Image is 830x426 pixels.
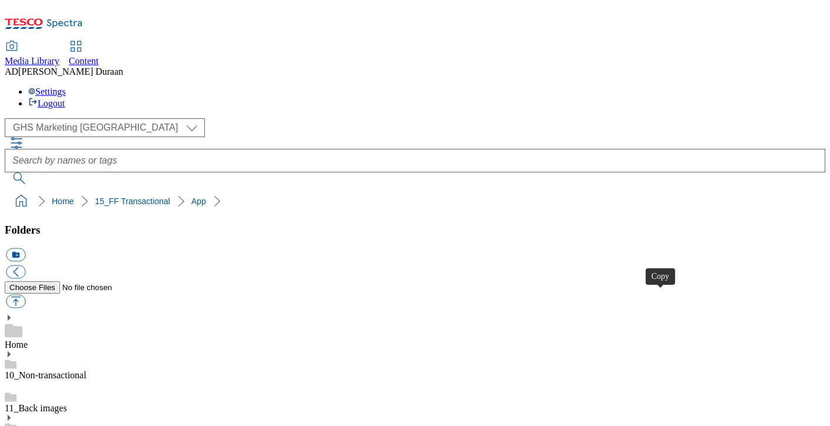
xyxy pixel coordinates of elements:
a: Media Library [5,42,59,66]
a: Home [52,197,74,206]
input: Search by names or tags [5,149,825,172]
a: Logout [28,98,65,108]
a: Content [69,42,99,66]
span: Media Library [5,56,59,66]
a: 10_Non-transactional [5,370,87,380]
span: [PERSON_NAME] Duraan [18,66,123,76]
nav: breadcrumb [5,190,825,212]
span: Content [69,56,99,66]
span: AD [5,66,18,76]
a: Home [5,340,28,350]
a: Settings [28,86,66,96]
a: home [12,192,31,211]
a: 15_FF Transactional [95,197,170,206]
a: App [191,197,206,206]
a: 11_Back images [5,403,67,413]
h3: Folders [5,224,825,237]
